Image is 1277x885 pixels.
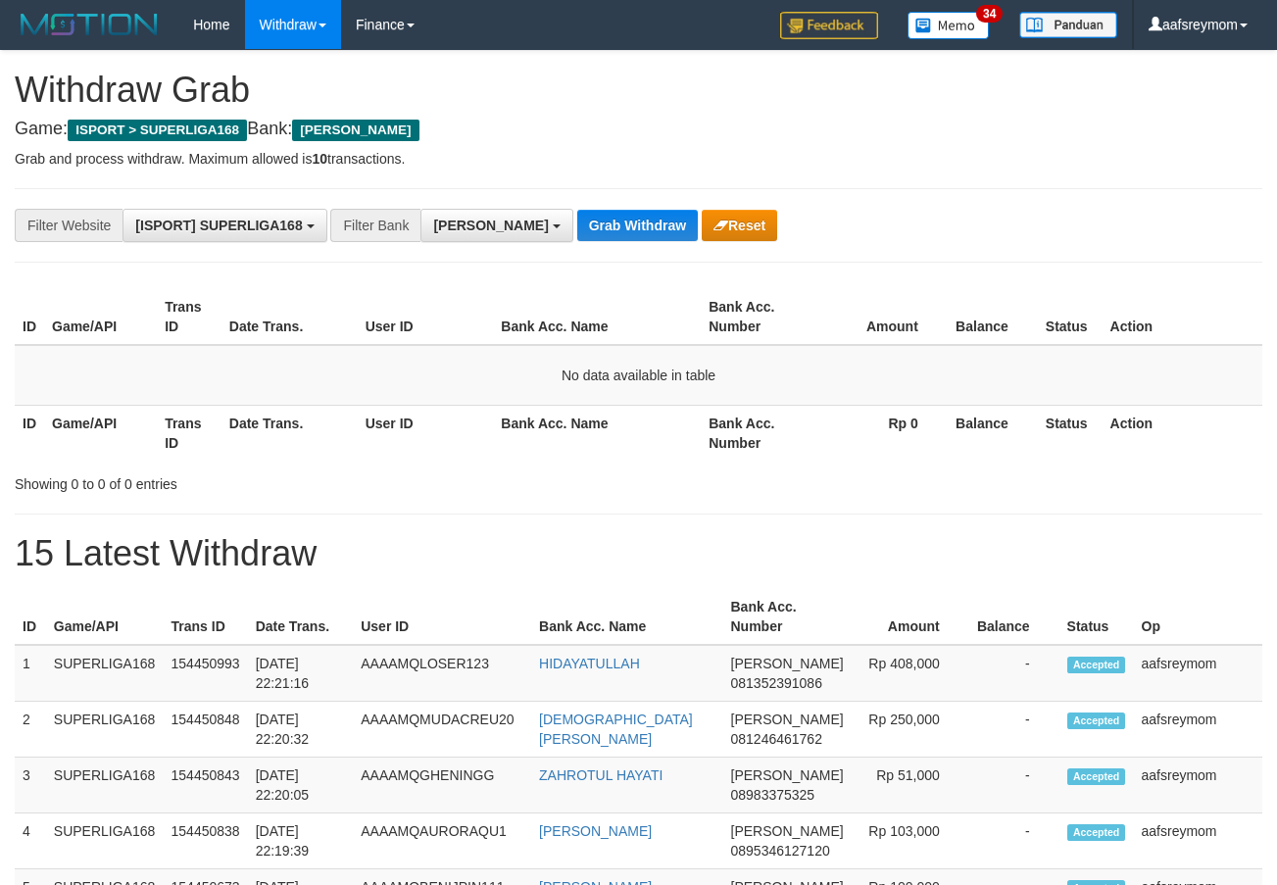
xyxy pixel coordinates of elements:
[701,405,813,461] th: Bank Acc. Number
[731,656,844,671] span: [PERSON_NAME]
[15,209,123,242] div: Filter Website
[292,120,418,141] span: [PERSON_NAME]
[493,405,701,461] th: Bank Acc. Name
[15,534,1262,573] h1: 15 Latest Withdraw
[358,289,494,345] th: User ID
[135,218,302,233] span: [ISPORT] SUPERLIGA168
[353,702,531,758] td: AAAAMQMUDACREU20
[221,289,358,345] th: Date Trans.
[701,289,813,345] th: Bank Acc. Number
[539,767,663,783] a: ZAHROTUL HAYATI
[969,702,1059,758] td: -
[731,767,844,783] span: [PERSON_NAME]
[164,813,248,869] td: 154450838
[1059,589,1134,645] th: Status
[493,289,701,345] th: Bank Acc. Name
[1067,657,1126,673] span: Accepted
[157,405,221,461] th: Trans ID
[164,758,248,813] td: 154450843
[723,589,852,645] th: Bank Acc. Number
[577,210,698,241] button: Grab Withdraw
[164,645,248,702] td: 154450993
[731,787,815,803] span: Copy 08983375325 to clipboard
[1103,405,1262,461] th: Action
[948,405,1038,461] th: Balance
[164,702,248,758] td: 154450848
[1134,589,1262,645] th: Op
[1134,813,1262,869] td: aafsreymom
[969,758,1059,813] td: -
[1134,645,1262,702] td: aafsreymom
[44,405,157,461] th: Game/API
[731,731,822,747] span: Copy 081246461762 to clipboard
[1038,405,1103,461] th: Status
[1067,713,1126,729] span: Accepted
[731,712,844,727] span: [PERSON_NAME]
[539,823,652,839] a: [PERSON_NAME]
[15,120,1262,139] h4: Game: Bank:
[731,843,830,859] span: Copy 0895346127120 to clipboard
[852,702,969,758] td: Rp 250,000
[1134,758,1262,813] td: aafsreymom
[15,10,164,39] img: MOTION_logo.png
[539,712,693,747] a: [DEMOGRAPHIC_DATA][PERSON_NAME]
[852,645,969,702] td: Rp 408,000
[852,758,969,813] td: Rp 51,000
[353,813,531,869] td: AAAAMQAURORAQU1
[353,758,531,813] td: AAAAMQGHENINGG
[1067,824,1126,841] span: Accepted
[976,5,1003,23] span: 34
[353,645,531,702] td: AAAAMQLOSER123
[531,589,722,645] th: Bank Acc. Name
[813,405,948,461] th: Rp 0
[221,405,358,461] th: Date Trans.
[1103,289,1262,345] th: Action
[46,702,164,758] td: SUPERLIGA168
[1019,12,1117,38] img: panduan.png
[539,656,640,671] a: HIDAYATULLAH
[1038,289,1103,345] th: Status
[969,589,1059,645] th: Balance
[15,813,46,869] td: 4
[353,589,531,645] th: User ID
[731,675,822,691] span: Copy 081352391086 to clipboard
[908,12,990,39] img: Button%20Memo.svg
[164,589,248,645] th: Trans ID
[702,210,777,241] button: Reset
[248,758,354,813] td: [DATE] 22:20:05
[44,289,157,345] th: Game/API
[157,289,221,345] th: Trans ID
[123,209,326,242] button: [ISPORT] SUPERLIGA168
[330,209,420,242] div: Filter Bank
[420,209,572,242] button: [PERSON_NAME]
[15,758,46,813] td: 3
[248,589,354,645] th: Date Trans.
[46,813,164,869] td: SUPERLIGA168
[15,345,1262,406] td: No data available in table
[15,149,1262,169] p: Grab and process withdraw. Maximum allowed is transactions.
[15,467,517,494] div: Showing 0 to 0 of 0 entries
[731,823,844,839] span: [PERSON_NAME]
[248,813,354,869] td: [DATE] 22:19:39
[68,120,247,141] span: ISPORT > SUPERLIGA168
[969,813,1059,869] td: -
[46,645,164,702] td: SUPERLIGA168
[312,151,327,167] strong: 10
[969,645,1059,702] td: -
[852,589,969,645] th: Amount
[15,289,44,345] th: ID
[358,405,494,461] th: User ID
[1134,702,1262,758] td: aafsreymom
[15,645,46,702] td: 1
[15,405,44,461] th: ID
[248,702,354,758] td: [DATE] 22:20:32
[780,12,878,39] img: Feedback.jpg
[948,289,1038,345] th: Balance
[813,289,948,345] th: Amount
[15,71,1262,110] h1: Withdraw Grab
[248,645,354,702] td: [DATE] 22:21:16
[46,589,164,645] th: Game/API
[852,813,969,869] td: Rp 103,000
[46,758,164,813] td: SUPERLIGA168
[15,702,46,758] td: 2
